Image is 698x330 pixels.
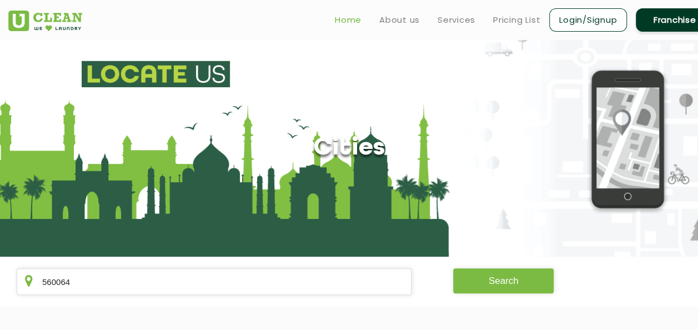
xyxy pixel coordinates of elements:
input: Enter city/area/pin Code [17,268,411,295]
a: Pricing List [493,13,540,27]
a: Login/Signup [549,8,627,32]
img: UClean Laundry and Dry Cleaning [8,11,82,31]
a: Services [438,13,475,27]
button: Search [453,268,554,293]
a: Home [335,13,361,27]
h1: Cities [313,134,385,163]
a: About us [379,13,420,27]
